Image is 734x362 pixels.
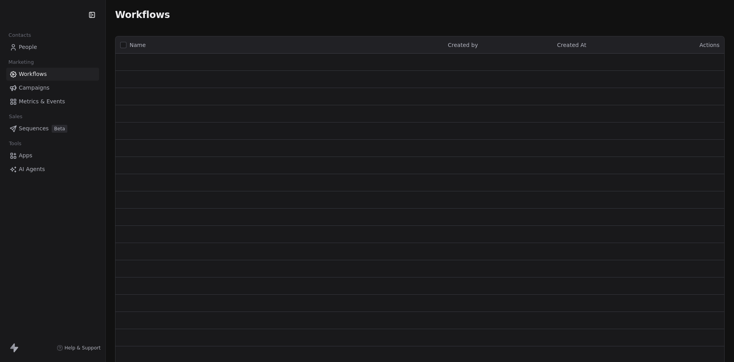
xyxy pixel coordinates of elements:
span: Beta [52,125,67,133]
span: Apps [19,151,32,160]
a: AI Agents [6,163,99,176]
span: Help & Support [65,345,101,351]
span: Name [130,41,146,49]
span: Sequences [19,124,49,133]
a: Campaigns [6,81,99,94]
a: SequencesBeta [6,122,99,135]
a: Metrics & Events [6,95,99,108]
span: Created by [448,42,478,48]
a: Help & Support [57,345,101,351]
span: Metrics & Events [19,97,65,106]
span: Contacts [5,29,34,41]
span: Marketing [5,56,37,68]
span: Campaigns [19,84,49,92]
a: Apps [6,149,99,162]
span: Workflows [115,9,170,20]
span: Tools [5,138,25,149]
span: Created At [557,42,586,48]
span: Sales [5,111,26,122]
span: People [19,43,37,51]
span: Workflows [19,70,47,78]
span: Actions [700,42,720,48]
span: AI Agents [19,165,45,173]
a: Workflows [6,68,99,81]
a: People [6,41,99,54]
